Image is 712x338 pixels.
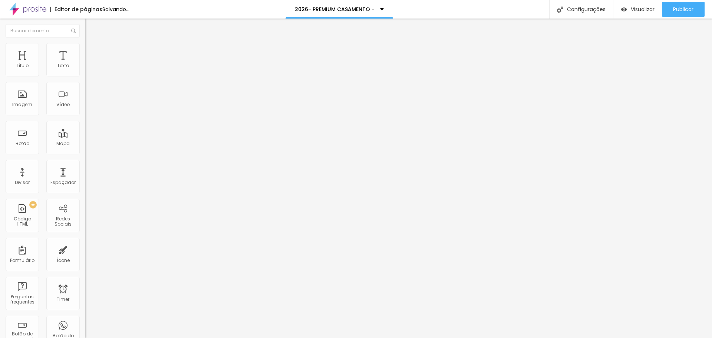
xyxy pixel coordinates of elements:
[295,7,375,12] p: 2026- PREMIUM CASAMENTO -
[10,258,34,263] div: Formulário
[56,141,70,146] div: Mapa
[15,180,30,185] div: Divisor
[12,102,32,107] div: Imagem
[50,180,76,185] div: Espaçador
[7,294,37,305] div: Perguntas frequentes
[16,141,29,146] div: Botão
[102,7,129,12] div: Salvando...
[85,19,712,338] iframe: Editor
[673,6,693,12] span: Publicar
[57,258,70,263] div: Ícone
[6,24,80,37] input: Buscar elemento
[57,63,69,68] div: Texto
[57,297,69,302] div: Timer
[71,29,76,33] img: Icone
[621,6,627,13] img: view-1.svg
[7,216,37,227] div: Código HTML
[16,63,29,68] div: Título
[557,6,563,13] img: Icone
[50,7,102,12] div: Editor de páginas
[631,6,655,12] span: Visualizar
[48,216,78,227] div: Redes Sociais
[662,2,705,17] button: Publicar
[613,2,662,17] button: Visualizar
[56,102,70,107] div: Vídeo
